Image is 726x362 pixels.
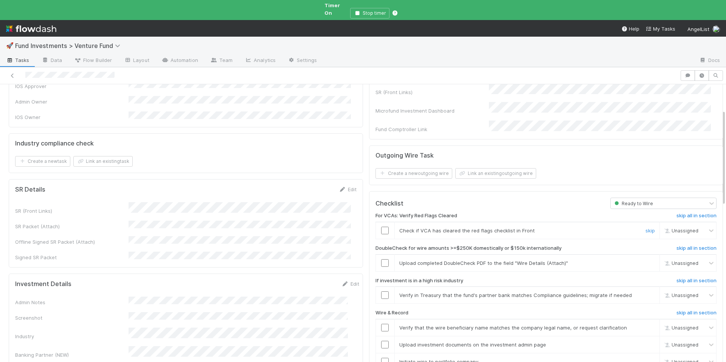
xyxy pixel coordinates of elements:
button: Stop timer [350,8,389,19]
div: SR Packet (Attach) [15,223,129,230]
span: Unassigned [662,260,698,266]
a: Layout [118,55,155,67]
button: Link an existingtask [73,156,133,167]
h6: skip all in section [676,278,717,284]
span: My Tasks [645,26,675,32]
a: Edit [341,281,359,287]
div: Admin Owner [15,98,129,105]
a: Analytics [239,55,282,67]
span: Timer On [324,2,347,17]
span: Upload completed DoubleCheck PDF to the field "Wire Details (Attach)" [399,260,568,266]
h6: skip all in section [676,213,717,219]
span: Unassigned [662,228,698,234]
span: 🚀 [6,42,14,49]
span: Tasks [6,56,29,64]
button: Link an existingoutgoing wire [455,168,536,179]
span: Upload investment documents on the investment admin page [399,342,546,348]
a: My Tasks [645,25,675,32]
span: Verify that the wire beneficiary name matches the company legal name, or request clarification [399,325,627,331]
img: logo-inverted-e16ddd16eac7371096b0.svg [6,22,56,35]
a: Team [204,55,239,67]
div: Signed SR Packet [15,254,129,261]
span: Check if VCA has cleared the red flags checklist in Front [399,227,535,234]
h5: Investment Details [15,280,71,288]
span: Unassigned [662,325,698,331]
a: Edit [339,186,357,192]
h6: skip all in section [676,310,717,316]
a: Docs [693,55,726,67]
h6: For VCAs: Verify Red Flags Cleared [375,213,457,219]
h5: Checklist [375,200,403,207]
span: Verify in Treasury that the fund's partner bank matches Compliance guidelines; migrate if needed [399,292,632,298]
div: IOS Approver [15,82,129,90]
h5: Industry compliance check [15,140,94,147]
h5: SR Details [15,186,45,193]
h6: If investment is in a high risk industry [375,278,463,284]
div: Industry [15,333,129,340]
div: Help [621,25,639,32]
span: AngelList [687,26,709,32]
span: Unassigned [662,342,698,348]
span: Flow Builder [74,56,112,64]
img: avatar_501ac9d6-9fa6-4fe9-975e-1fd988f7bdb1.png [712,25,720,33]
a: skip all in section [676,245,717,254]
h6: DoubleCheck for wire amounts >=$250K domestically or $150k internationally [375,245,562,251]
a: skip all in section [676,213,717,222]
a: Settings [282,55,323,67]
div: Screenshot [15,314,129,322]
a: skip all in section [676,310,717,319]
h5: Outgoing Wire Task [375,152,434,159]
a: Automation [155,55,204,67]
a: skip all in section [676,278,717,287]
a: skip [645,227,655,234]
button: Create a newoutgoing wire [375,168,452,179]
div: Microfund Investment Dashboard [375,107,489,114]
span: Fund Investments > Venture Fund [15,42,124,50]
span: Unassigned [662,292,698,298]
span: Ready to Wire [613,201,653,206]
div: Banking Partner (NEW) [15,351,129,359]
div: Offline Signed SR Packet (Attach) [15,238,129,246]
div: IOS Owner [15,113,129,121]
h6: Wire & Record [375,310,408,316]
button: Create a newtask [15,156,70,167]
div: SR (Front Links) [15,207,129,215]
span: Timer On [324,2,340,16]
h6: skip all in section [676,245,717,251]
div: Fund Comptroller Link [375,125,489,133]
a: Flow Builder [68,55,118,67]
div: SR (Front Links) [375,88,489,96]
a: Data [36,55,68,67]
div: Admin Notes [15,299,129,306]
